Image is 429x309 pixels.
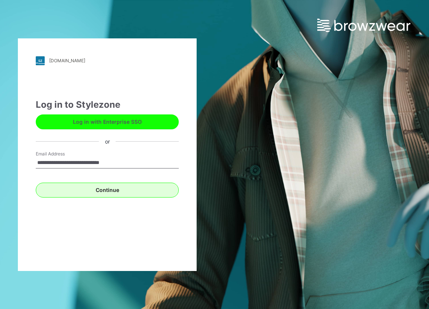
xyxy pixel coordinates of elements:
div: Log in to Stylezone [36,98,179,111]
div: or [99,138,116,145]
img: browzwear-logo.e42bd6dac1945053ebaf764b6aa21510.svg [317,19,410,32]
button: Continue [36,183,179,198]
img: stylezone-logo.562084cfcfab977791bfbf7441f1a819.svg [36,56,45,65]
button: Log in with Enterprise SSO [36,114,179,129]
label: Email Address [36,151,88,157]
div: [DOMAIN_NAME] [49,58,85,63]
a: [DOMAIN_NAME] [36,56,179,65]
